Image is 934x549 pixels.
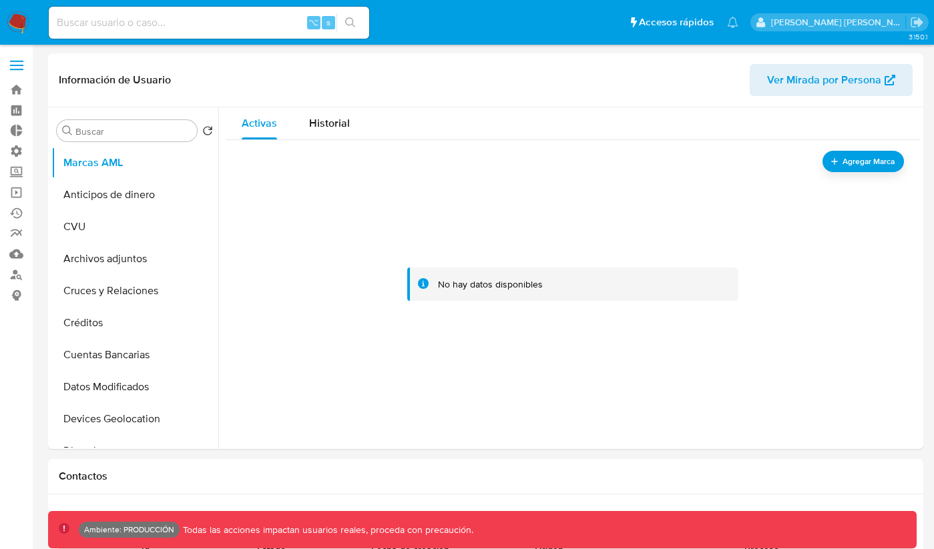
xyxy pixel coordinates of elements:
button: CVU [51,211,218,243]
p: Todas las acciones impactan usuarios reales, proceda con precaución. [180,524,473,536]
h1: Contactos [59,470,913,483]
button: search-icon [336,13,364,32]
span: Accesos rápidos [639,15,714,29]
input: Buscar usuario o caso... [49,14,369,31]
button: Archivos adjuntos [51,243,218,275]
a: Notificaciones [727,17,738,28]
button: Volver al orden por defecto [202,125,213,140]
button: Datos Modificados [51,371,218,403]
span: s [326,16,330,29]
button: Créditos [51,307,218,339]
button: Marcas AML [51,147,218,179]
button: Ver Mirada por Persona [750,64,913,96]
a: Salir [910,15,924,29]
button: Buscar [62,125,73,136]
button: Anticipos de dinero [51,179,218,211]
span: ⌥ [308,16,318,29]
span: Ver Mirada por Persona [767,64,881,96]
input: Buscar [75,125,192,137]
button: Direcciones [51,435,218,467]
p: mauro.ibarra@mercadolibre.com [771,16,906,29]
h1: Información de Usuario [59,73,171,87]
p: Ambiente: PRODUCCIÓN [84,527,174,532]
button: Cuentas Bancarias [51,339,218,371]
button: Devices Geolocation [51,403,218,435]
button: Cruces y Relaciones [51,275,218,307]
